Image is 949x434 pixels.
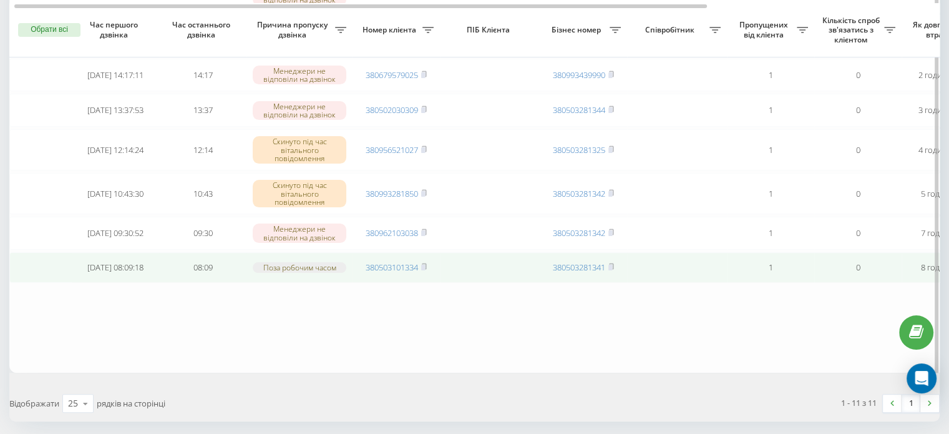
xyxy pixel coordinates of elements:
[366,188,418,199] a: 380993281850
[68,397,78,410] div: 25
[253,262,346,273] div: Поза робочим часом
[553,144,605,155] a: 380503281325
[253,136,346,164] div: Скинуто під час вітального повідомлення
[253,224,346,242] div: Менеджери не відповіли на дзвінок
[727,217,814,250] td: 1
[159,129,246,170] td: 12:14
[553,188,605,199] a: 380503281342
[72,129,159,170] td: [DATE] 12:14:24
[814,217,902,250] td: 0
[814,129,902,170] td: 0
[72,173,159,214] td: [DATE] 10:43:30
[159,173,246,214] td: 10:43
[820,16,884,45] span: Кількість спроб зв'язатись з клієнтом
[72,94,159,127] td: [DATE] 13:37:53
[553,69,605,81] a: 380993439990
[18,23,80,37] button: Обрати всі
[727,129,814,170] td: 1
[733,20,797,39] span: Пропущених від клієнта
[159,252,246,283] td: 08:09
[253,180,346,207] div: Скинуто під час вітального повідомлення
[72,217,159,250] td: [DATE] 09:30:52
[907,363,937,393] div: Open Intercom Messenger
[359,25,422,35] span: Номер клієнта
[9,398,59,409] span: Відображати
[902,395,920,412] a: 1
[841,397,877,409] div: 1 - 11 з 11
[727,173,814,214] td: 1
[72,59,159,92] td: [DATE] 14:17:11
[159,94,246,127] td: 13:37
[727,59,814,92] td: 1
[727,252,814,283] td: 1
[366,262,418,273] a: 380503101334
[72,252,159,283] td: [DATE] 08:09:18
[814,59,902,92] td: 0
[727,94,814,127] td: 1
[169,20,236,39] span: Час останнього дзвінка
[546,25,610,35] span: Бізнес номер
[366,69,418,81] a: 380679579025
[553,227,605,239] a: 380503281342
[97,398,165,409] span: рядків на сторінці
[253,66,346,84] div: Менеджери не відповіли на дзвінок
[553,104,605,116] a: 380503281344
[553,262,605,273] a: 380503281341
[450,25,529,35] span: ПІБ Клієнта
[633,25,709,35] span: Співробітник
[814,173,902,214] td: 0
[366,104,418,116] a: 380502030309
[253,20,335,39] span: Причина пропуску дзвінка
[814,94,902,127] td: 0
[366,144,418,155] a: 380956521027
[159,59,246,92] td: 14:17
[253,101,346,120] div: Менеджери не відповіли на дзвінок
[814,252,902,283] td: 0
[159,217,246,250] td: 09:30
[82,20,149,39] span: Час першого дзвінка
[366,227,418,239] a: 380962103038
